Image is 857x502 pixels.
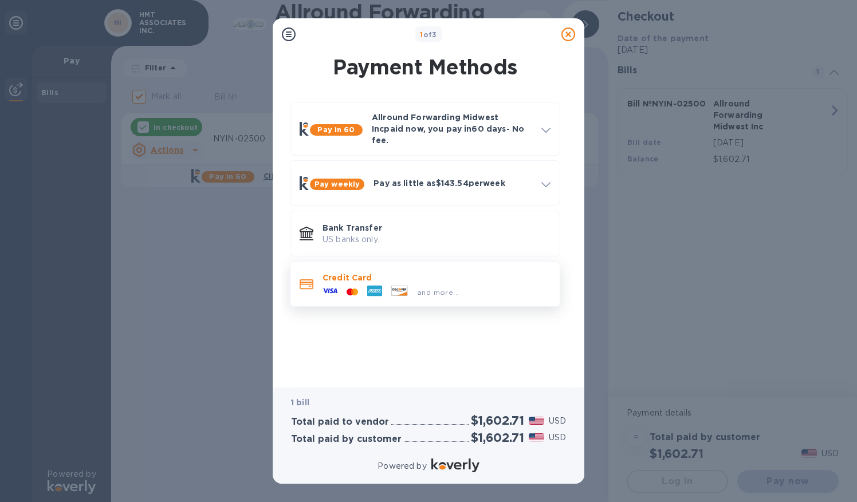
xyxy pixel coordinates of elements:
img: USD [529,433,544,441]
p: USD [549,415,566,427]
b: 1 bill [291,398,309,407]
h2: $1,602.71 [471,430,524,445]
p: Credit Card [323,272,551,283]
h2: $1,602.71 [471,413,524,428]
p: Pay as little as $143.54 per week [374,177,532,189]
h3: Total paid to vendor [291,417,389,428]
p: Bank Transfer [323,222,551,234]
p: USD [549,432,566,444]
b: Pay weekly [315,180,360,188]
img: USD [529,417,544,425]
p: Powered by [378,460,426,472]
img: Logo [431,458,479,472]
b: Pay in 60 [317,125,355,134]
p: Allround Forwarding Midwest Inc paid now, you pay in 60 days - No fee. [372,112,532,146]
h1: Payment Methods [288,55,563,79]
p: US banks only. [323,234,551,246]
span: and more... [417,288,459,297]
b: of 3 [420,30,437,39]
span: 1 [420,30,423,39]
h3: Total paid by customer [291,434,402,445]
